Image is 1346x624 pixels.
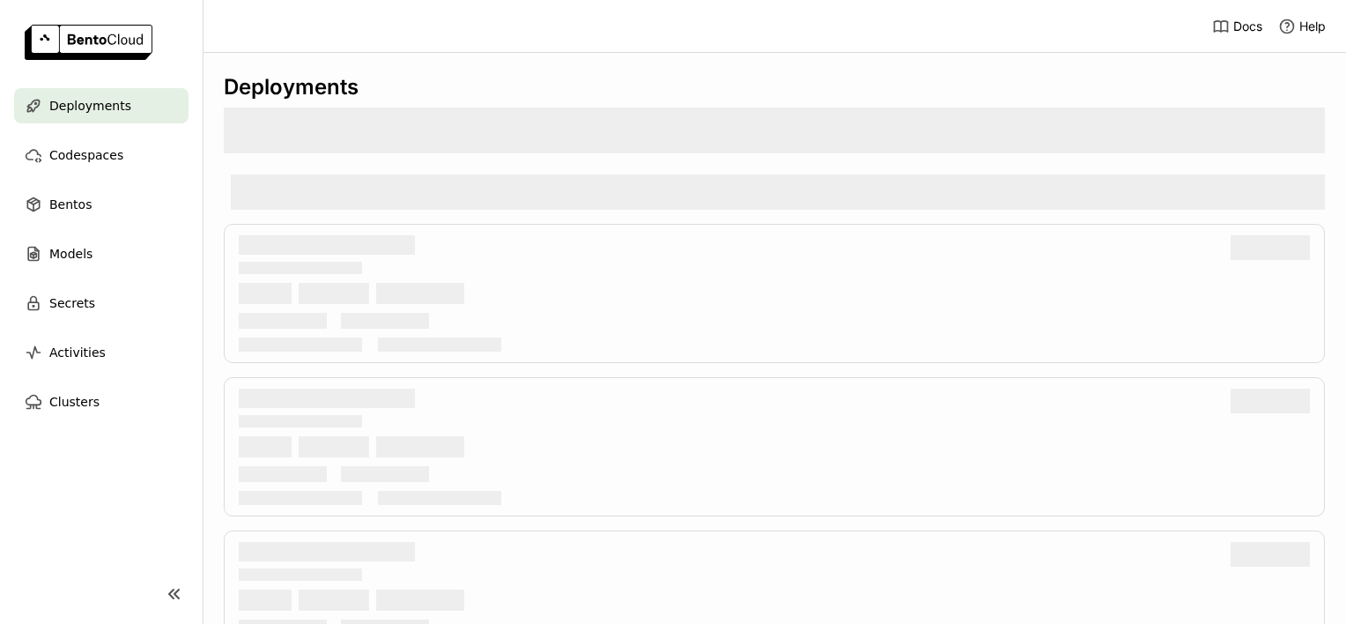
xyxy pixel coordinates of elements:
[1212,18,1262,35] a: Docs
[224,74,1325,100] div: Deployments
[49,391,100,412] span: Clusters
[14,384,189,420] a: Clusters
[49,95,131,116] span: Deployments
[25,25,152,60] img: logo
[49,293,95,314] span: Secrets
[14,335,189,370] a: Activities
[14,187,189,222] a: Bentos
[14,236,189,271] a: Models
[49,194,92,215] span: Bentos
[1299,19,1326,34] span: Help
[1233,19,1262,34] span: Docs
[14,286,189,321] a: Secrets
[49,145,123,166] span: Codespaces
[1278,18,1326,35] div: Help
[49,243,92,264] span: Models
[49,342,106,363] span: Activities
